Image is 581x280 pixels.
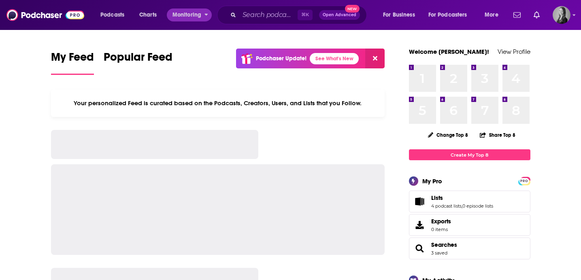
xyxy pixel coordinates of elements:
[377,8,425,21] button: open menu
[412,219,428,231] span: Exports
[345,5,360,13] span: New
[423,8,479,21] button: open menu
[479,127,516,143] button: Share Top 8
[167,8,212,21] button: open menu
[95,8,135,21] button: open menu
[225,6,375,24] div: Search podcasts, credits, & more...
[462,203,493,209] a: 0 episode lists
[431,218,451,225] span: Exports
[519,178,529,184] a: PRO
[6,7,84,23] img: Podchaser - Follow, Share and Rate Podcasts
[431,227,451,232] span: 0 items
[51,50,94,75] a: My Feed
[100,9,124,21] span: Podcasts
[172,9,201,21] span: Monitoring
[428,9,467,21] span: For Podcasters
[134,8,162,21] a: Charts
[422,177,442,185] div: My Pro
[104,50,172,69] span: Popular Feed
[510,8,524,22] a: Show notifications dropdown
[431,194,443,202] span: Lists
[530,8,543,22] a: Show notifications dropdown
[423,130,473,140] button: Change Top 8
[104,50,172,75] a: Popular Feed
[431,203,462,209] a: 4 podcast lists
[553,6,570,24] img: User Profile
[431,241,457,248] a: Searches
[553,6,570,24] button: Show profile menu
[239,8,298,21] input: Search podcasts, credits, & more...
[412,196,428,207] a: Lists
[409,191,530,212] span: Lists
[409,238,530,259] span: Searches
[553,6,570,24] span: Logged in as katieTBG
[412,243,428,254] a: Searches
[431,250,447,256] a: 3 saved
[319,10,360,20] button: Open AdvancedNew
[498,48,530,55] a: View Profile
[431,194,493,202] a: Lists
[139,9,157,21] span: Charts
[479,8,509,21] button: open menu
[323,13,356,17] span: Open Advanced
[409,149,530,160] a: Create My Top 8
[256,55,306,62] p: Podchaser Update!
[51,89,385,117] div: Your personalized Feed is curated based on the Podcasts, Creators, Users, and Lists that you Follow.
[485,9,498,21] span: More
[383,9,415,21] span: For Business
[462,203,462,209] span: ,
[51,50,94,69] span: My Feed
[409,48,489,55] a: Welcome [PERSON_NAME]!
[310,53,359,64] a: See What's New
[409,214,530,236] a: Exports
[298,10,313,20] span: ⌘ K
